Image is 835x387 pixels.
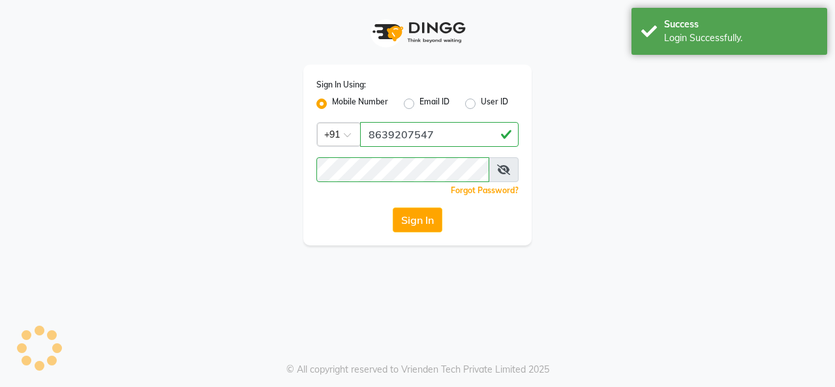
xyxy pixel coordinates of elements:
label: Email ID [419,96,449,112]
input: Username [360,122,519,147]
div: Success [664,18,817,31]
label: User ID [481,96,508,112]
input: Username [316,157,489,182]
a: Forgot Password? [451,185,519,195]
label: Sign In Using: [316,79,366,91]
div: Login Successfully. [664,31,817,45]
img: logo1.svg [365,13,470,52]
button: Sign In [393,208,442,232]
label: Mobile Number [332,96,388,112]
